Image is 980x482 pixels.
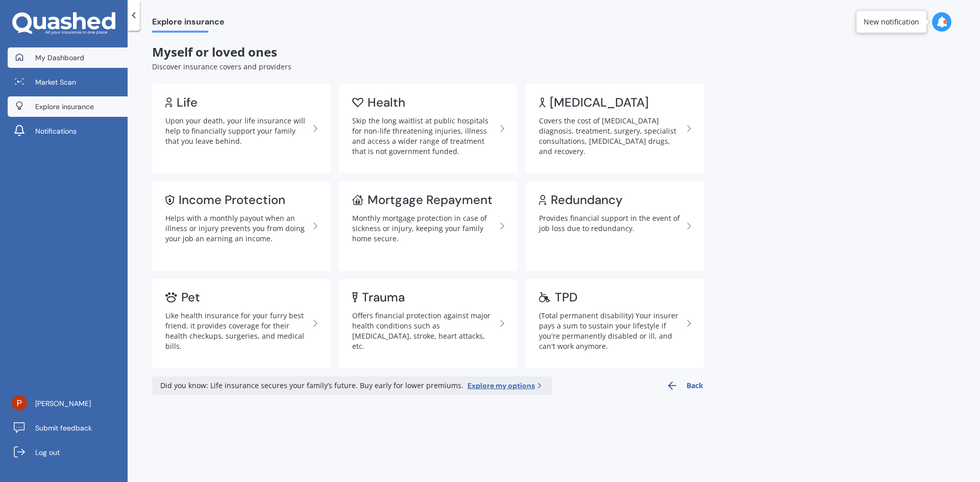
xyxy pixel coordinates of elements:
div: [MEDICAL_DATA] [550,97,649,108]
span: [PERSON_NAME] [35,398,91,409]
a: Explore my options [468,380,544,391]
div: Offers financial protection against major health conditions such as [MEDICAL_DATA], stroke, heart... [352,311,496,351]
span: Submit feedback [35,423,92,433]
a: Log out [8,442,128,463]
span: Log out [35,447,60,458]
div: Pet [181,292,200,302]
a: Explore insurance [8,96,128,117]
a: [MEDICAL_DATA]Covers the cost of [MEDICAL_DATA] diagnosis, treatment, surgery, specialist consult... [526,84,704,173]
a: HealthSkip the long waitlist at public hospitals for non-life threatening injuries, illness and a... [339,84,518,173]
div: (Total permanent disability) Your insurer pays a sum to sustain your lifestyle if you're permanen... [539,311,683,351]
div: Redundancy [551,195,623,205]
div: Monthly mortgage protection in case of sickness or injury, keeping your family home secure. [352,213,496,244]
span: My Dashboard [35,53,84,63]
span: Notifications [35,126,77,136]
span: Myself or loved ones [152,43,277,60]
a: My Dashboard [8,47,128,68]
span: Discover insurance covers and providers [152,62,291,71]
div: Covers the cost of [MEDICAL_DATA] diagnosis, treatment, surgery, specialist consultations, [MEDIC... [539,116,683,157]
div: Provides financial support in the event of job loss due to redundancy. [539,213,683,234]
div: Mortgage Repayment [367,195,493,205]
a: LifeUpon your death, your life insurance will help to financially support your family that you le... [152,84,331,173]
span: Explore insurance [152,17,225,31]
a: [PERSON_NAME] [8,393,128,414]
a: TPD(Total permanent disability) Your insurer pays a sum to sustain your lifestyle if you're perma... [526,279,704,368]
button: Back [666,376,703,395]
a: Market Scan [8,72,128,92]
div: Health [367,97,405,108]
span: Explore my options [468,380,535,391]
div: Life [177,97,198,108]
div: Skip the long waitlist at public hospitals for non-life threatening injuries, illness and access ... [352,116,496,157]
a: Income ProtectionHelps with a monthly payout when an illness or injury prevents you from doing yo... [152,182,331,271]
img: ACg8ocJnjJOPWW6CbxeCYimXJjUMzj1fEjdECcewXWopFCeeZ_6n9A=s96-c [12,395,27,411]
a: Notifications [8,121,128,141]
a: RedundancyProvides financial support in the event of job loss due to redundancy. [526,182,704,271]
div: New notification [864,17,919,27]
div: Like health insurance for your furry best friend, it provides coverage for their health checkups,... [165,311,309,351]
span: Market Scan [35,77,76,87]
span: Explore insurance [35,102,94,112]
div: Did you know: Life insurance secures your family’s future. Buy early for lower premiums. [152,376,552,395]
a: Submit feedback [8,418,128,438]
div: TPD [555,292,578,302]
a: PetLike health insurance for your furry best friend, it provides coverage for their health checku... [152,279,331,368]
a: Mortgage RepaymentMonthly mortgage protection in case of sickness or injury, keeping your family ... [339,182,518,271]
div: Income Protection [179,195,285,205]
div: Trauma [362,292,405,302]
div: Upon your death, your life insurance will help to financially support your family that you leave ... [165,116,309,146]
a: TraumaOffers financial protection against major health conditions such as [MEDICAL_DATA], stroke,... [339,279,518,368]
div: Helps with a monthly payout when an illness or injury prevents you from doing your job an earning... [165,213,309,244]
